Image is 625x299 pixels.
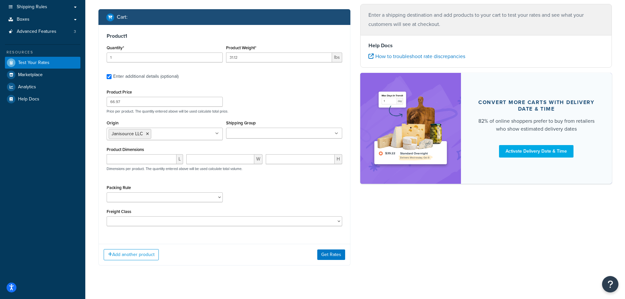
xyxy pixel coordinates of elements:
[17,29,56,34] span: Advanced Features
[17,4,47,10] span: Shipping Rules
[602,276,618,292] button: Open Resource Center
[10,17,16,22] img: website_grey.svg
[18,11,32,16] div: v 4.0.25
[65,38,71,43] img: tab_keywords_by_traffic_grey.svg
[5,26,80,38] li: Advanced Features
[18,38,23,43] img: tab_domain_overview_orange.svg
[5,26,80,38] a: Advanced Features3
[18,96,39,102] span: Help Docs
[105,109,344,114] p: Price per product. The quantity entered above will be used calculate total price.
[104,249,159,260] button: Add another product
[254,154,262,164] span: W
[17,17,30,22] span: Boxes
[107,120,118,125] label: Origin
[5,57,80,69] a: Test Your Rates
[5,13,80,26] a: Boxes
[107,209,131,214] label: Freight Class
[107,185,131,190] label: Packing Rule
[107,90,132,95] label: Product Price
[477,99,596,112] div: Convert more carts with delivery date & time
[25,39,59,43] div: Domain Overview
[5,50,80,55] div: Resources
[177,154,183,164] span: L
[317,249,345,260] button: Get Rates
[5,81,80,93] a: Analytics
[107,45,124,50] label: Quantity*
[5,69,80,81] a: Marketplace
[74,29,76,34] span: 3
[18,60,50,66] span: Test Your Rates
[226,120,256,125] label: Shipping Group
[107,147,144,152] label: Product Dimensions
[107,33,342,39] h3: Product 1
[112,130,143,137] span: Janisource LLC
[113,72,178,81] div: Enter additional details (optional)
[17,17,72,22] div: Domain: [DOMAIN_NAME]
[18,84,36,90] span: Analytics
[73,39,111,43] div: Keywords by Traffic
[368,53,465,60] a: How to troubleshoot rate discrepancies
[226,53,332,62] input: 0.00
[10,11,16,16] img: logo_orange.svg
[117,14,128,20] h2: Cart :
[332,53,342,62] span: lbs
[107,53,223,62] input: 0
[107,74,112,79] input: Enter additional details (optional)
[5,93,80,105] a: Help Docs
[368,42,604,50] h4: Help Docs
[370,83,451,174] img: feature-image-ddt-36eae7f7280da8017bfb280eaccd9c446f90b1fe08728e4019434db127062ab4.png
[499,145,573,158] a: Activate Delivery Date & Time
[368,11,604,29] p: Enter a shipping destination and add products to your cart to test your rates and see what your c...
[335,154,342,164] span: H
[5,1,80,13] a: Shipping Rules
[226,45,256,50] label: Product Weight*
[105,166,242,171] p: Dimensions per product. The quantity entered above will be used calculate total volume.
[18,72,43,78] span: Marketplace
[477,117,596,133] div: 82% of online shoppers prefer to buy from retailers who show estimated delivery dates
